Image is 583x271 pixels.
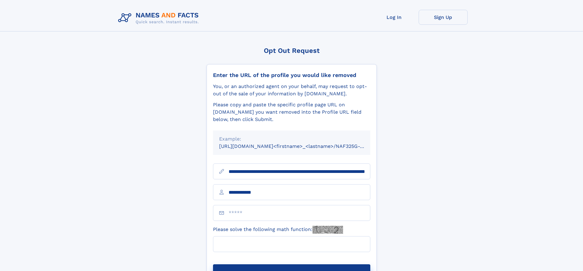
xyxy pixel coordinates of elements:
a: Sign Up [419,10,468,25]
div: Enter the URL of the profile you would like removed [213,72,370,79]
div: You, or an authorized agent on your behalf, may request to opt-out of the sale of your informatio... [213,83,370,97]
small: [URL][DOMAIN_NAME]<firstname>_<lastname>/NAF325G-xxxxxxxx [219,143,382,149]
div: Opt Out Request [207,47,377,54]
label: Please solve the following math function: [213,226,343,234]
a: Log In [370,10,419,25]
img: Logo Names and Facts [116,10,204,26]
div: Example: [219,135,364,143]
div: Please copy and paste the specific profile page URL on [DOMAIN_NAME] you want removed into the Pr... [213,101,370,123]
